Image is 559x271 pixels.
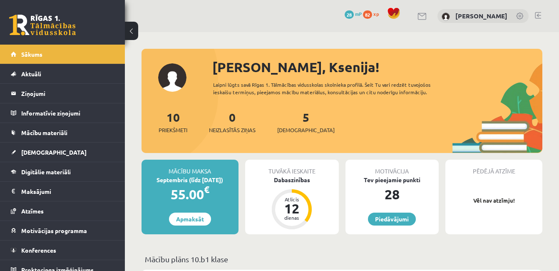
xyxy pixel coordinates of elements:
[363,10,372,19] span: 82
[373,10,379,17] span: xp
[21,70,41,78] span: Aktuāli
[442,13,450,21] img: Ksenija Alne
[11,45,114,64] a: Sākums
[209,126,256,134] span: Neizlasītās ziņas
[345,10,354,19] span: 28
[159,110,187,134] a: 10Priekšmeti
[142,184,239,204] div: 55.00
[445,160,542,176] div: Pēdējā atzīme
[245,176,339,184] div: Dabaszinības
[145,253,539,265] p: Mācību plāns 10.b1 klase
[209,110,256,134] a: 0Neizlasītās ziņas
[11,221,114,240] a: Motivācijas programma
[21,207,44,215] span: Atzīmes
[11,162,114,181] a: Digitālie materiāli
[345,184,439,204] div: 28
[11,123,114,142] a: Mācību materiāli
[11,64,114,83] a: Aktuāli
[277,126,335,134] span: [DEMOGRAPHIC_DATA]
[345,10,362,17] a: 28 mP
[21,103,114,123] legend: Informatīvie ziņojumi
[279,215,304,220] div: dienas
[345,160,439,176] div: Motivācija
[11,241,114,260] a: Konferences
[363,10,383,17] a: 82 xp
[277,110,335,134] a: 5[DEMOGRAPHIC_DATA]
[11,84,114,103] a: Ziņojumi
[368,213,416,226] a: Piedāvājumi
[450,196,538,205] p: Vēl nav atzīmju!
[279,197,304,202] div: Atlicis
[279,202,304,215] div: 12
[21,246,56,254] span: Konferences
[212,57,542,77] div: [PERSON_NAME], Ksenija!
[21,227,87,234] span: Motivācijas programma
[245,160,339,176] div: Tuvākā ieskaite
[11,103,114,123] a: Informatīvie ziņojumi
[21,148,87,156] span: [DEMOGRAPHIC_DATA]
[9,15,76,35] a: Rīgas 1. Tālmācības vidusskola
[355,10,362,17] span: mP
[21,84,114,103] legend: Ziņojumi
[142,176,239,184] div: Septembris (līdz [DATE])
[345,176,439,184] div: Tev pieejamie punkti
[159,126,187,134] span: Priekšmeti
[169,213,211,226] a: Apmaksāt
[11,143,114,162] a: [DEMOGRAPHIC_DATA]
[204,183,209,196] span: €
[455,12,507,20] a: [PERSON_NAME]
[21,168,71,176] span: Digitālie materiāli
[245,176,339,231] a: Dabaszinības Atlicis 12 dienas
[11,182,114,201] a: Maksājumi
[21,129,67,136] span: Mācību materiāli
[21,182,114,201] legend: Maksājumi
[142,160,239,176] div: Mācību maksa
[213,81,454,96] div: Laipni lūgts savā Rīgas 1. Tālmācības vidusskolas skolnieka profilā. Šeit Tu vari redzēt tuvojošo...
[21,50,42,58] span: Sākums
[11,201,114,221] a: Atzīmes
